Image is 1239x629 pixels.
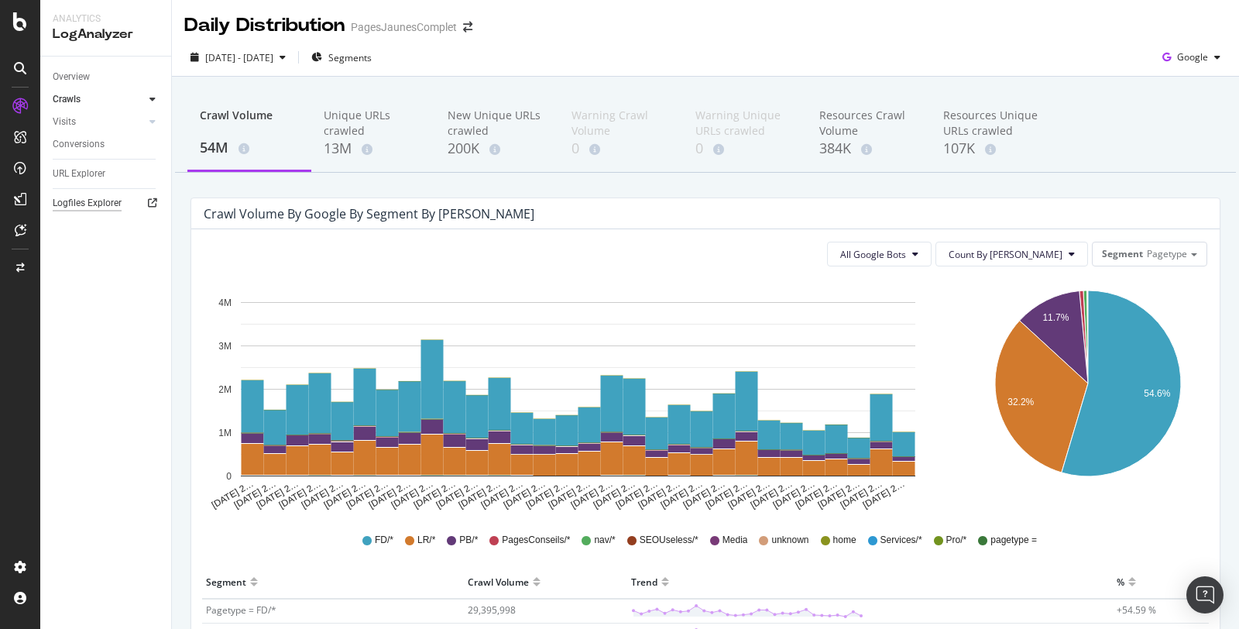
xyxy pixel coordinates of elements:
text: 2M [218,384,232,395]
span: Media [722,534,748,547]
div: PagesJaunesComplet [351,19,457,35]
div: 0 [695,139,795,159]
div: Daily Distribution [184,12,345,39]
span: [DATE] - [DATE] [205,51,273,64]
div: New Unique URLs crawled [448,108,547,139]
text: 32.2% [1007,397,1034,407]
div: 0 [571,139,671,159]
button: Count By [PERSON_NAME] [935,242,1088,266]
span: pagetype = [990,534,1037,547]
div: Warning Crawl Volume [571,108,671,139]
div: % [1117,569,1124,594]
text: 3M [218,341,232,352]
span: PagesConseils/* [502,534,570,547]
span: Segment [1102,247,1143,260]
div: Segment [206,569,246,594]
div: Visits [53,114,76,130]
div: Analytics [53,12,159,26]
span: Count By Day [949,248,1062,261]
span: Services/* [880,534,922,547]
div: Logfiles Explorer [53,195,122,211]
div: 384K [819,139,918,159]
div: Unique URLs crawled [324,108,423,139]
span: Segments [328,51,372,64]
a: Overview [53,69,160,85]
div: 200K [448,139,547,159]
div: URL Explorer [53,166,105,182]
text: 54.6% [1144,388,1170,399]
text: 1M [218,428,232,438]
div: Resources Crawl Volume [819,108,918,139]
button: Segments [305,45,378,70]
text: 4M [218,297,232,308]
div: Crawl Volume [468,569,529,594]
div: 107K [943,139,1042,159]
a: Logfiles Explorer [53,195,160,211]
div: 54M [200,138,299,158]
svg: A chart. [204,279,953,511]
div: Conversions [53,136,105,153]
div: Overview [53,69,90,85]
button: [DATE] - [DATE] [184,45,292,70]
button: Google [1156,45,1227,70]
button: All Google Bots [827,242,932,266]
div: Crawl Volume [200,108,299,137]
div: Trend [631,569,657,594]
div: Crawl Volume by google by Segment by [PERSON_NAME] [204,206,534,222]
span: All Google Bots [840,248,906,261]
a: Crawls [53,91,145,108]
span: nav/* [594,534,615,547]
span: unknown [771,534,808,547]
span: +54.59 % [1117,603,1156,617]
div: Open Intercom Messenger [1186,576,1224,614]
div: Crawls [53,91,81,108]
span: SEOUseless/* [640,534,698,547]
span: Google [1177,50,1208,64]
div: LogAnalyzer [53,26,159,43]
a: Visits [53,114,145,130]
a: URL Explorer [53,166,160,182]
a: Conversions [53,136,160,153]
div: arrow-right-arrow-left [463,22,472,33]
div: 13M [324,139,423,159]
text: 11.7% [1042,313,1069,324]
span: Pagetype = FD/* [206,603,276,617]
span: home [833,534,856,547]
span: Pro/* [946,534,967,547]
svg: A chart. [968,279,1207,511]
div: Resources Unique URLs crawled [943,108,1042,139]
div: Warning Unique URLs crawled [695,108,795,139]
span: Pagetype [1147,247,1187,260]
text: 0 [226,471,232,482]
span: 29,395,998 [468,603,516,617]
